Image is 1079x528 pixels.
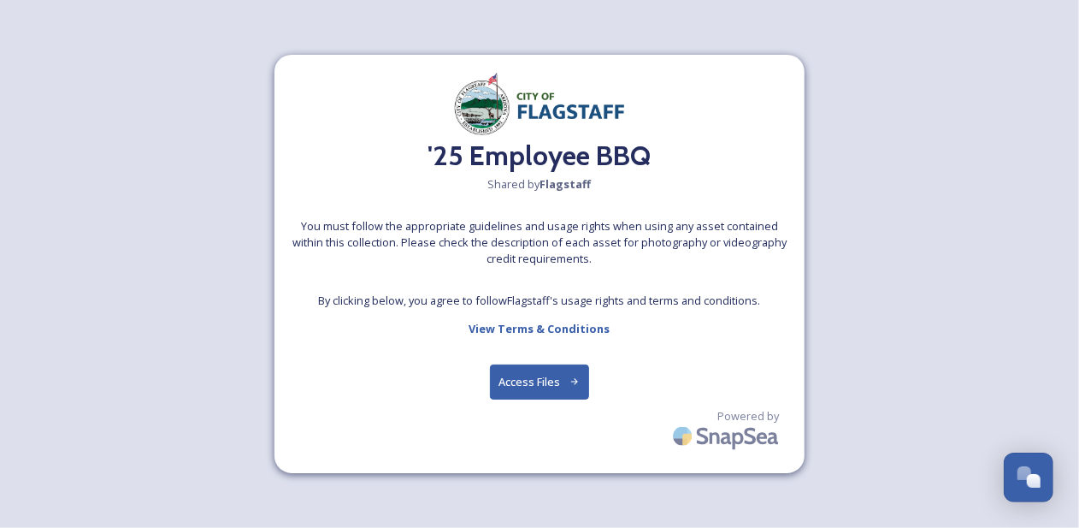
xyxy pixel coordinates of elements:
[292,218,787,268] span: You must follow the appropriate guidelines and usage rights when using any asset contained within...
[319,293,761,309] span: By clicking below, you agree to follow Flagstaff 's usage rights and terms and conditions.
[469,321,610,336] strong: View Terms & Conditions
[469,318,610,339] a: View Terms & Conditions
[454,72,625,135] img: Document.png
[668,416,787,456] img: SnapSea Logo
[488,176,592,193] span: Shared by
[540,176,592,192] strong: Flagstaff
[1004,453,1053,502] button: Open Chat
[490,365,590,400] button: Access Files
[717,408,779,424] span: Powered by
[428,135,652,176] h2: '25 Employee BBQ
